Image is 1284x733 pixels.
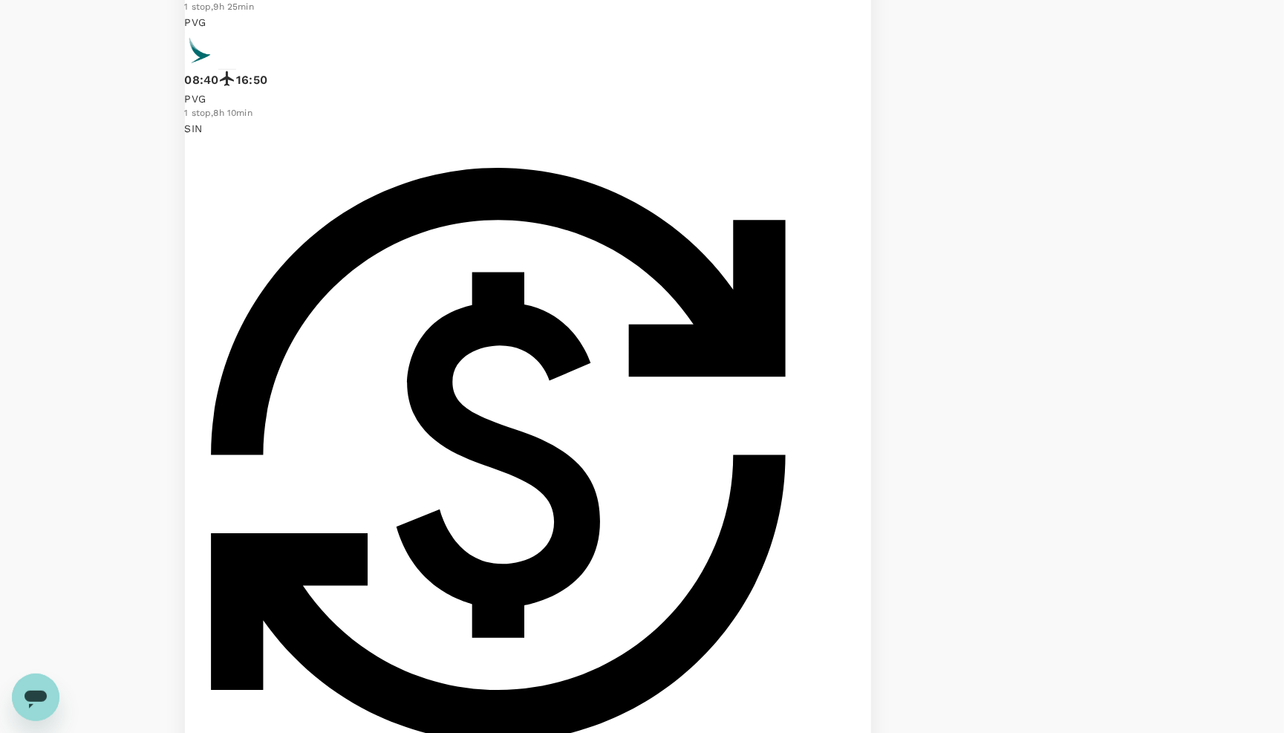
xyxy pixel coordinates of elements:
[185,71,219,89] p: 08:40
[185,36,215,65] img: CX
[185,15,812,30] p: PVG
[185,121,812,136] p: SIN
[185,91,812,106] p: PVG
[185,106,812,121] div: 1 stop , 8h 10min
[12,674,59,721] iframe: Button to launch messaging window
[236,71,267,89] p: 16:50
